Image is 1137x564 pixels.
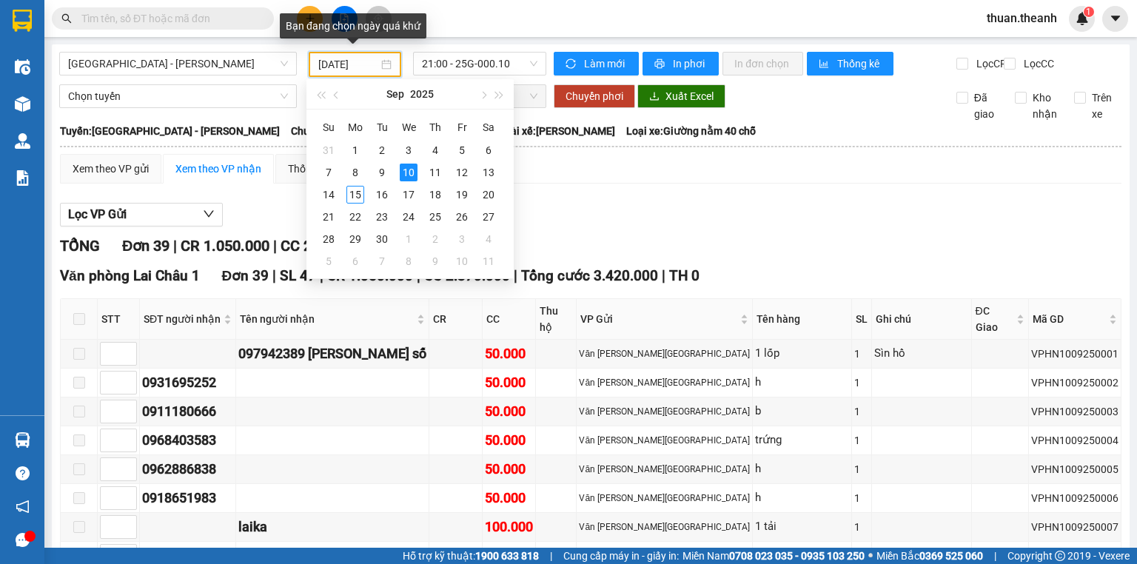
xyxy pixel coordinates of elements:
[722,52,803,75] button: In đơn chọn
[1029,513,1121,542] td: VPHN1009250007
[422,228,449,250] td: 2025-10-02
[346,141,364,159] div: 1
[395,184,422,206] td: 2025-09-17
[16,500,30,514] span: notification
[755,432,849,449] div: trứng
[579,376,750,390] div: Văn [PERSON_NAME][GEOGRAPHIC_DATA]
[98,299,140,340] th: STT
[15,59,30,75] img: warehouse-icon
[449,206,475,228] td: 2025-09-26
[281,237,369,255] span: CC 2.370.000
[1031,490,1118,506] div: VPHN1009250006
[485,517,533,537] div: 100.000
[342,184,369,206] td: 2025-09-15
[643,52,719,75] button: printerIn phơi
[236,513,429,542] td: laika
[968,90,1004,122] span: Đã giao
[577,484,753,513] td: Văn phòng Hà Nội
[485,401,533,422] div: 50.000
[453,208,471,226] div: 26
[475,115,502,139] th: Sa
[426,208,444,226] div: 25
[342,161,369,184] td: 2025-09-08
[342,115,369,139] th: Mo
[15,96,30,112] img: warehouse-icon
[60,267,200,284] span: Văn phòng Lai Châu 1
[238,343,426,364] div: 097942389 [PERSON_NAME] số
[577,340,753,369] td: Văn phòng Hà Nội
[579,520,750,534] div: Văn [PERSON_NAME][GEOGRAPHIC_DATA]
[175,161,261,177] div: Xem theo VP nhận
[514,267,517,284] span: |
[320,186,338,204] div: 14
[584,56,627,72] span: Làm mới
[1027,90,1063,122] span: Kho nhận
[449,184,475,206] td: 2025-09-19
[426,141,444,159] div: 4
[142,488,233,508] div: 0918651983
[373,186,391,204] div: 16
[970,56,1009,72] span: Lọc CR
[654,58,667,70] span: printer
[320,230,338,248] div: 28
[369,115,395,139] th: Tu
[626,123,756,139] span: Loại xe: Giường nằm 40 chỗ
[142,401,233,422] div: 0911180666
[346,164,364,181] div: 8
[807,52,893,75] button: bar-chartThống kê
[485,372,533,393] div: 50.000
[577,369,753,397] td: Văn phòng Hà Nội
[395,206,422,228] td: 2025-09-24
[480,164,497,181] div: 13
[60,203,223,226] button: Lọc VP Gửi
[729,550,865,562] strong: 0708 023 035 - 0935 103 250
[422,206,449,228] td: 2025-09-25
[1029,369,1121,397] td: VPHN1009250002
[140,455,236,484] td: 0962886838
[554,84,635,108] button: Chuyển phơi
[400,252,417,270] div: 8
[1086,7,1091,17] span: 1
[475,550,539,562] strong: 1900 633 818
[288,161,330,177] div: Thống kê
[854,461,869,477] div: 1
[422,139,449,161] td: 2025-09-04
[1029,455,1121,484] td: VPHN1009250005
[60,237,100,255] span: TỔNG
[280,267,316,284] span: SL 47
[521,267,658,284] span: Tổng cước 3.420.000
[577,513,753,542] td: Văn phòng Hà Nội
[395,250,422,272] td: 2025-10-08
[1029,484,1121,513] td: VPHN1009250006
[422,115,449,139] th: Th
[1055,551,1065,561] span: copyright
[320,141,338,159] div: 31
[61,13,72,24] span: search
[485,488,533,508] div: 50.000
[400,186,417,204] div: 17
[315,115,342,139] th: Su
[280,13,426,38] div: Bạn đang chọn ngày quá khứ
[140,369,236,397] td: 0931695252
[16,533,30,547] span: message
[755,518,849,536] div: 1 tải
[315,228,342,250] td: 2025-09-28
[1018,56,1056,72] span: Lọc CC
[480,230,497,248] div: 4
[144,311,221,327] span: SĐT người nhận
[475,228,502,250] td: 2025-10-04
[1029,397,1121,426] td: VPHN1009250003
[403,548,539,564] span: Hỗ trợ kỹ thuật:
[662,267,665,284] span: |
[453,252,471,270] div: 10
[577,426,753,455] td: Văn phòng Hà Nội
[236,340,429,369] td: 097942389 thiếu số
[81,10,256,27] input: Tìm tên, số ĐT hoặc mã đơn
[395,228,422,250] td: 2025-10-01
[485,430,533,451] div: 50.000
[649,91,660,103] span: download
[753,299,852,340] th: Tên hàng
[315,139,342,161] td: 2025-08-31
[422,53,538,75] span: 21:00 - 25G-000.10
[976,303,1013,335] span: ĐC Giao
